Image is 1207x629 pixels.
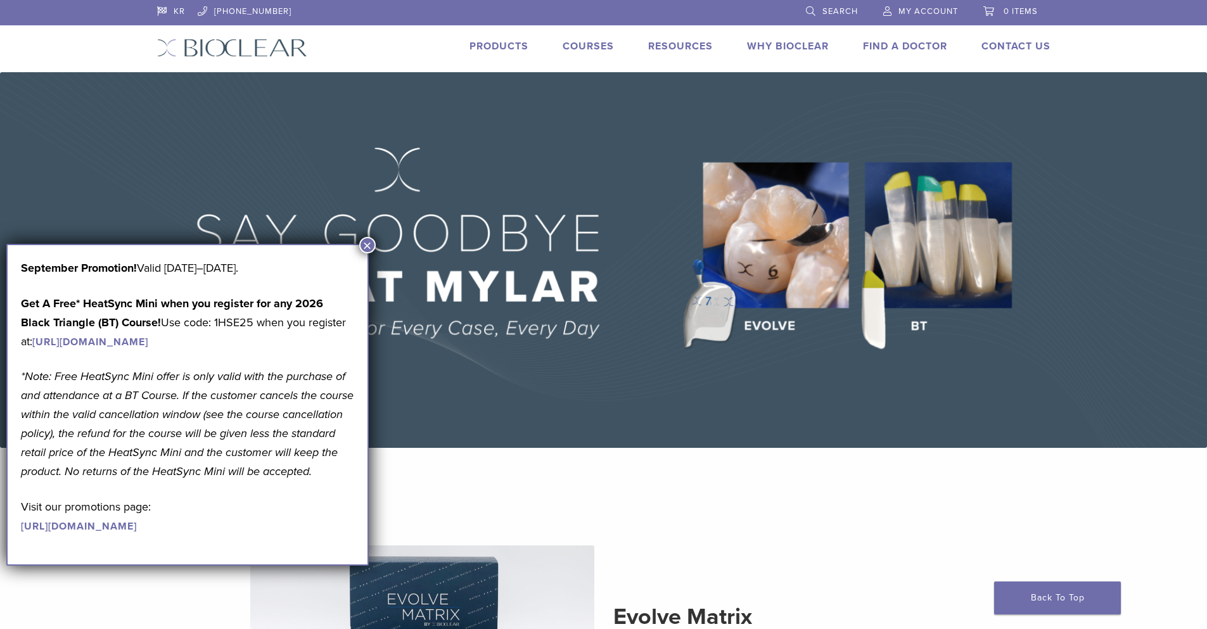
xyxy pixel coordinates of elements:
a: Resources [648,40,713,53]
a: [URL][DOMAIN_NAME] [21,520,137,533]
span: Search [822,6,858,16]
a: Find A Doctor [863,40,947,53]
p: Use code: 1HSE25 when you register at: [21,294,354,351]
button: Close [359,237,376,253]
a: Courses [563,40,614,53]
b: September Promotion! [21,261,137,275]
a: [URL][DOMAIN_NAME] [32,336,148,348]
a: Contact Us [981,40,1051,53]
p: Valid [DATE]–[DATE]. [21,258,354,277]
img: Bioclear [157,39,307,57]
span: 0 items [1004,6,1038,16]
p: Visit our promotions page: [21,497,354,535]
a: Back To Top [994,581,1121,614]
em: *Note: Free HeatSync Mini offer is only valid with the purchase of and attendance at a BT Course.... [21,369,354,478]
a: Why Bioclear [747,40,829,53]
span: My Account [898,6,958,16]
a: Products [469,40,528,53]
strong: Get A Free* HeatSync Mini when you register for any 2026 Black Triangle (BT) Course! [21,296,323,329]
